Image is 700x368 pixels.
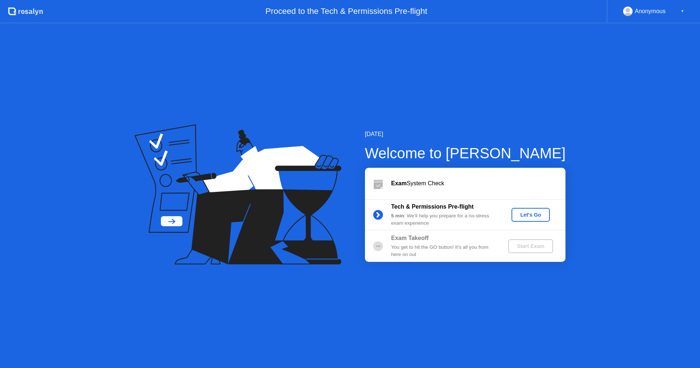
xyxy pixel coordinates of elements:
button: Start Exam [508,239,553,253]
div: System Check [391,179,565,188]
div: ▼ [681,7,684,16]
div: : We’ll help you prepare for a no-stress exam experience [391,212,496,227]
b: Exam [391,180,407,186]
b: Tech & Permissions Pre-flight [391,204,474,210]
b: Exam Takeoff [391,235,429,241]
div: Let's Go [514,212,547,218]
button: Let's Go [512,208,550,222]
div: [DATE] [365,130,566,139]
div: Welcome to [PERSON_NAME] [365,142,566,164]
div: You get to hit the GO button! It’s all you from here on out [391,244,496,259]
div: Start Exam [511,243,550,249]
div: Anonymous [635,7,666,16]
b: 5 min [391,213,404,218]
